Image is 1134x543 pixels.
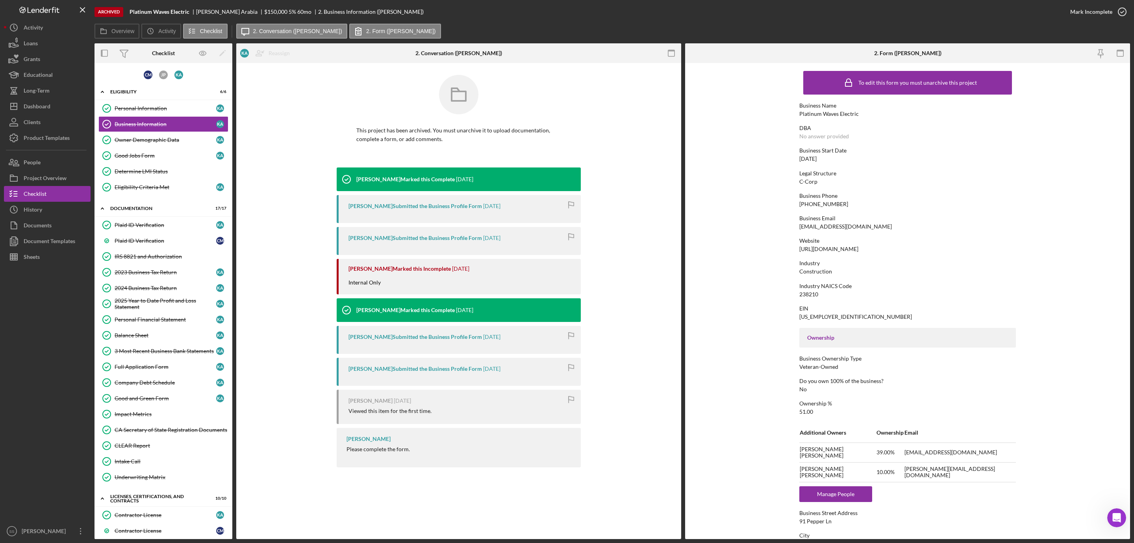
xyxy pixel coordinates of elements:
div: Contractor License [115,528,216,534]
div: K A [216,300,224,308]
div: 10 / 10 [212,496,226,501]
button: Sheets [4,249,91,265]
td: [EMAIL_ADDRESS][DOMAIN_NAME] [904,443,1016,462]
div: 3 Most Recent Business Bank Statements [115,348,216,354]
div: Business Information [115,121,216,127]
div: 5 % [289,9,296,15]
button: Dashboard [4,99,91,114]
a: Grants [4,51,91,67]
a: Project Overview [4,170,91,186]
div: [PERSON_NAME] Submitted the Business Profile Form [348,334,482,340]
a: Owner Demographic DataKA [98,132,228,148]
div: K A [216,268,224,276]
div: $150,000 [264,9,287,15]
div: Business Ownership Type [799,355,1016,362]
h1: Messages [58,4,101,17]
div: 17 / 17 [212,206,226,211]
a: Impact Metrics [98,406,228,422]
div: CA Secretary of State Registration Documents [115,427,228,433]
div: • [DATE] [75,94,97,102]
div: Do you own 100% of the business? [799,378,1016,384]
div: K A [216,316,224,324]
img: Profile image for Christina [9,86,25,102]
div: Impact Metrics [115,411,228,417]
a: Personal InformationKA [98,100,228,116]
div: • [DATE] [75,123,97,131]
time: 2025-05-15 23:04 [483,366,500,372]
div: Industry [799,260,1016,266]
div: Business Email [799,215,1016,221]
div: Website [799,238,1016,244]
button: Activity [4,20,91,35]
button: Long-Term [4,83,91,99]
time: 2025-08-07 15:51 [483,203,500,209]
div: Checklist [24,186,46,204]
div: K A [216,152,224,160]
div: Documents [24,218,52,235]
div: [PERSON_NAME] [28,94,74,102]
div: To edit this form you must unarchive this project [858,80,977,86]
div: • [DATE] [75,152,97,160]
button: SS[PERSON_NAME] [4,523,91,539]
div: [PERSON_NAME] [28,65,74,73]
time: 2025-05-20 16:20 [456,307,473,313]
div: Plaid ID Verification [115,238,216,244]
a: Manage People [799,491,872,497]
td: 39.00% [876,443,904,462]
div: Business Start Date [799,147,1016,154]
td: Ownership [876,423,904,443]
div: [PERSON_NAME] [28,123,74,131]
div: Intake Call [115,458,228,465]
div: Balance Sheet [115,332,216,338]
div: [PERSON_NAME] Marked this Complete [356,307,455,313]
div: Educational [24,67,53,85]
td: Additional Owners [799,423,876,443]
div: K A [216,221,224,229]
button: Clients [4,114,91,130]
div: No [799,386,807,392]
div: Legal Structure [799,170,1016,177]
div: Close [138,3,152,17]
button: Overview [94,24,139,39]
div: Owner Demographic Data [115,137,216,143]
div: Construction [799,268,832,275]
a: CA Secretary of State Registration Documents [98,422,228,438]
div: 60 mo [297,9,311,15]
img: Profile image for Christina [9,28,25,43]
div: Mark Incomplete [1070,4,1112,20]
img: Profile image for Allison [9,173,25,189]
span: Hi [PERSON_NAME], Thank you for reaching out. Can I help you with your forms request? [PERSON_NAME] [28,28,321,34]
div: C-Corp [799,179,817,185]
div: Veteran-Owned [799,364,838,370]
div: Licenses, Certifications, and Contracts [110,494,207,503]
a: Contractor LicenseCM [98,523,228,539]
div: Plaid ID Verification [115,222,216,228]
div: 51.00 [799,409,813,415]
div: [PERSON_NAME] Marked this Complete [356,176,455,182]
a: Company Debt ScheduleKA [98,375,228,391]
div: Business Name [799,102,1016,109]
button: Help [105,246,157,277]
a: Plaid ID VerificationCM [98,233,228,249]
div: Viewed this item for the first time. [348,408,432,414]
a: 3 Most Recent Business Bank StatementsKA [98,343,228,359]
div: K A [216,284,224,292]
div: [PERSON_NAME] Submitted the Business Profile Form [348,203,482,209]
td: 10.00% [876,462,904,482]
div: [PHONE_NUMBER] [799,201,848,207]
button: Mark Incomplete [1062,4,1130,20]
div: Loans [24,35,38,53]
div: [PERSON_NAME] [28,35,74,44]
a: History [4,202,91,218]
div: Long-Term [24,83,50,100]
div: Business Phone [799,193,1016,199]
div: K A [216,363,224,371]
div: K A [240,49,249,58]
a: IRS 8821 and Authorization [98,249,228,264]
div: Business Street Address [799,510,1016,516]
div: CLEAR Report [115,443,228,449]
div: Ownership % [799,400,1016,407]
